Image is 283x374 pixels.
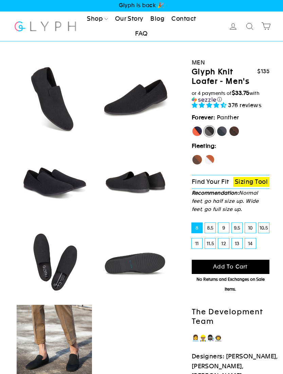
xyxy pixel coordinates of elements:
span: No Returns and Exchanges on Sale Items. [196,277,265,292]
label: Hawk [192,154,203,165]
button: Add to cart [192,260,269,274]
strong: Recommendation: [192,190,239,196]
label: 8.5 [205,223,215,233]
a: Our Story [112,12,146,26]
img: Panther [17,223,92,299]
span: 376 reviews [228,102,262,109]
label: 11.5 [205,238,215,249]
img: Panther [98,142,173,217]
a: Shop [84,12,111,26]
img: Panther [98,223,173,299]
div: or 4 payments of$33.75withSezzle Click to learn more about Sezzle [192,90,269,103]
span: 4.73 stars [192,102,228,109]
label: 8 [192,223,202,233]
label: [PERSON_NAME] [192,126,203,137]
span: $135 [257,68,269,75]
div: Men [192,58,269,67]
span: Panther [217,114,239,121]
div: or 4 payments of with [192,90,269,103]
a: Contact [169,12,199,26]
img: Panther [17,61,92,136]
label: 12 [218,238,229,249]
label: Rhino [216,126,227,137]
img: Panther [98,61,173,136]
p: 👩‍💼👷🏽‍♂️👩🏿‍🔬👨‍🚀 [192,333,269,343]
label: Panther [204,126,215,137]
label: 9.5 [232,223,242,233]
ul: Primary [81,12,202,41]
strong: Forever: [192,114,215,121]
label: 14 [245,238,256,249]
label: 9 [218,223,229,233]
img: Glyph [14,17,77,35]
img: Sezzle [192,97,216,103]
strong: Fleeting: [192,142,216,149]
span: $33.75 [232,90,249,96]
p: Normal feet, go half size up. Wide feet, go full size up. [192,189,269,213]
label: 13 [232,238,242,249]
label: 10 [245,223,256,233]
h1: Glyph Knit Loafer - Men's [192,67,258,86]
h2: The Development Team [192,307,269,327]
label: 10.5 [259,223,269,233]
img: Panther [17,142,92,217]
label: Fox [204,154,215,165]
a: FAQ [132,26,150,41]
span: Find Your Fit [192,178,229,185]
a: Sizing Tool [233,177,269,187]
a: Blog [148,12,167,26]
label: 11 [192,238,202,249]
span: Add to cart [213,263,248,270]
label: Mustang [229,126,240,137]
